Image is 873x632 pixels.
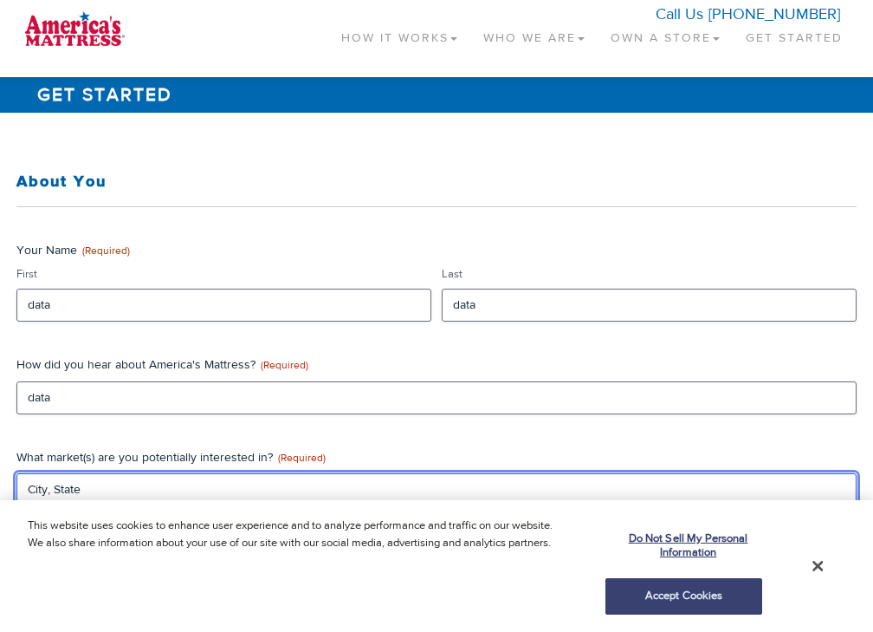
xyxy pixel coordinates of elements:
[656,4,703,24] span: Call Us
[28,518,571,551] p: This website uses cookies to enhance user experience and to analyze performance and traffic on ou...
[261,358,308,372] span: (Required)
[82,244,130,257] span: (Required)
[708,4,840,24] a: [PHONE_NUMBER]
[733,9,856,60] a: Get Started
[16,449,857,466] label: What market(s) are you potentially interested in?
[442,266,857,283] label: Last
[16,356,857,374] label: How did you hear about America's Mattress?
[16,266,431,283] label: First
[470,9,598,60] a: Who We Are
[16,242,130,259] legend: Your Name
[812,558,823,574] button: Close
[16,173,857,191] h3: About You
[328,9,470,60] a: How It Works
[605,578,762,615] button: Accept Cookies
[278,451,326,465] span: (Required)
[605,522,762,570] button: Do Not Sell My Personal Information
[29,77,844,113] h1: Get Started
[17,9,133,52] img: logo
[598,9,733,60] a: Own a Store
[16,473,857,506] input: City, State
